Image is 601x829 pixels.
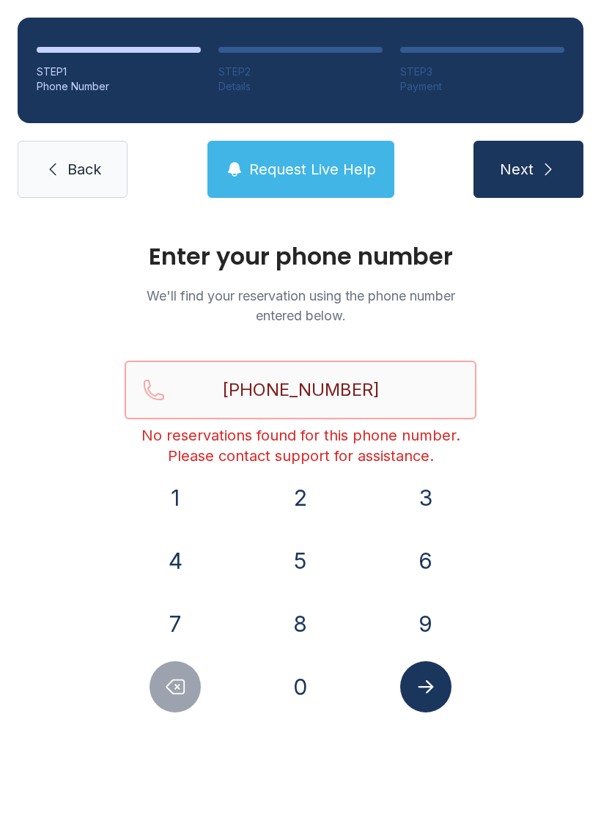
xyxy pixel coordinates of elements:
div: STEP 1 [37,65,201,79]
span: Next [500,159,534,180]
button: 6 [400,535,451,586]
button: Delete number [150,661,201,712]
button: Submit lookup form [400,661,451,712]
span: Request Live Help [249,159,376,180]
button: 2 [275,472,326,523]
button: 0 [275,661,326,712]
div: No reservations found for this phone number. Please contact support for assistance. [125,425,476,466]
button: 7 [150,598,201,649]
button: 1 [150,472,201,523]
div: STEP 2 [218,65,383,79]
div: Payment [400,79,564,94]
button: 3 [400,472,451,523]
button: 8 [275,598,326,649]
span: Back [67,159,101,180]
div: Details [218,79,383,94]
button: 4 [150,535,201,586]
div: STEP 3 [400,65,564,79]
h1: Enter your phone number [125,245,476,268]
button: 5 [275,535,326,586]
input: Reservation phone number [125,361,476,419]
button: 9 [400,598,451,649]
div: Phone Number [37,79,201,94]
p: We'll find your reservation using the phone number entered below. [125,286,476,325]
